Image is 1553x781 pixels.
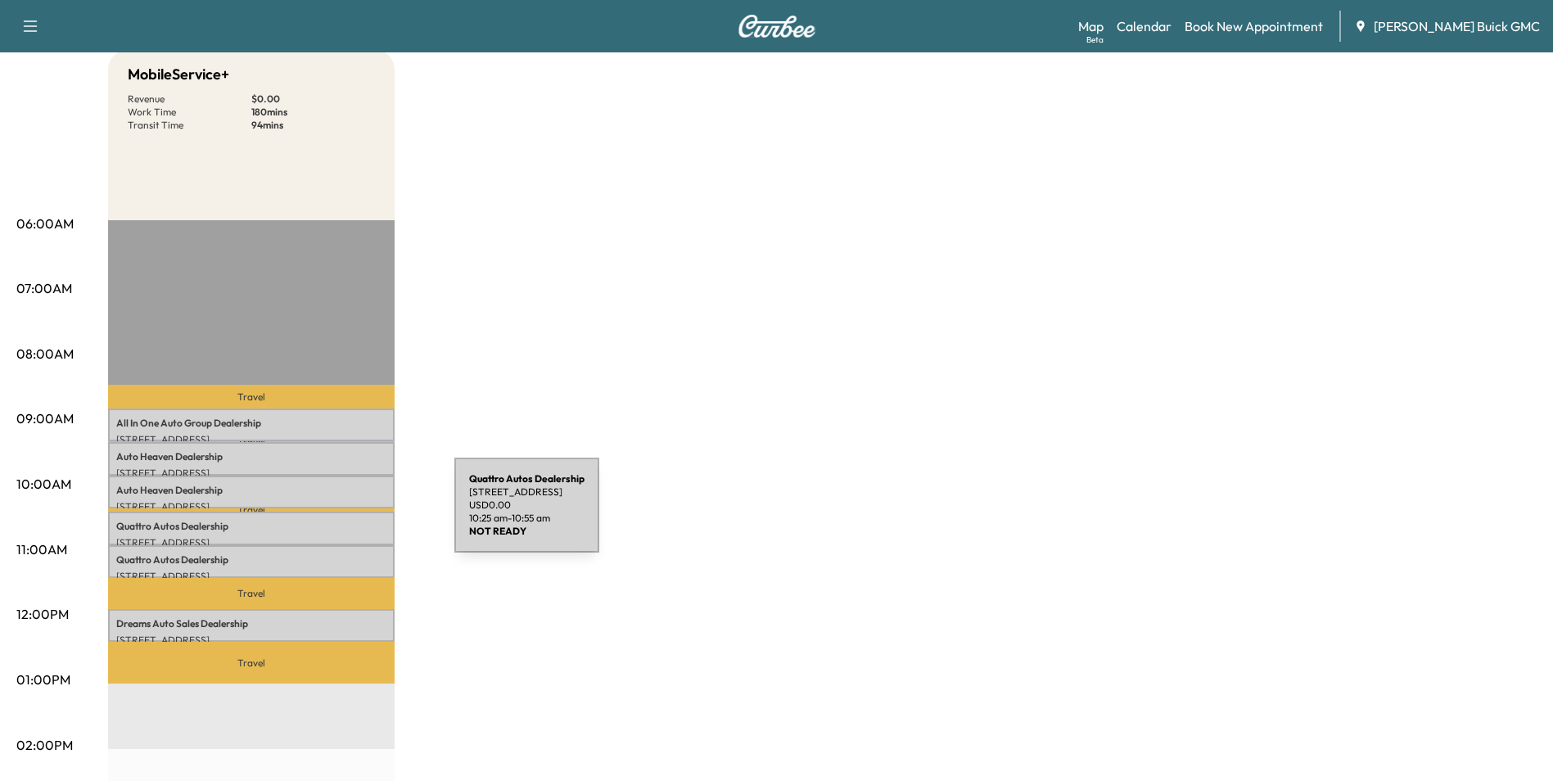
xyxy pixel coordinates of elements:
p: 08:00AM [16,344,74,363]
p: All In One Auto Group Dealership [116,417,386,430]
p: Revenue [128,93,251,106]
p: [STREET_ADDRESS] [116,433,386,446]
p: Dreams Auto Sales Dealership [116,617,386,630]
p: 180 mins [251,106,375,119]
p: 07:00AM [16,278,72,298]
p: 94 mins [251,119,375,132]
p: Quattro Autos Dealership [116,520,386,533]
p: 10:00AM [16,474,71,494]
h5: MobileService+ [128,63,229,86]
p: Travel [108,508,395,512]
span: [PERSON_NAME] Buick GMC [1374,16,1540,36]
p: $ 0.00 [251,93,375,106]
p: Travel [108,385,395,408]
p: 12:00PM [16,604,69,624]
p: Quattro Autos Dealership [116,553,386,567]
a: Calendar [1117,16,1172,36]
p: 01:00PM [16,670,70,689]
p: Transit Time [128,119,251,132]
p: 02:00PM [16,735,73,755]
p: 09:00AM [16,409,74,428]
div: Beta [1086,34,1104,46]
p: 06:00AM [16,214,74,233]
p: [STREET_ADDRESS] [116,467,386,480]
p: [STREET_ADDRESS] [116,500,386,513]
p: Travel [108,578,395,609]
p: Auto Heaven Dealership [116,450,386,463]
p: Work Time [128,106,251,119]
a: Book New Appointment [1185,16,1323,36]
img: Curbee Logo [738,15,816,38]
p: 11:00AM [16,539,67,559]
p: Travel [108,642,395,684]
p: [STREET_ADDRESS] [116,570,386,583]
p: Travel [108,441,395,442]
p: [STREET_ADDRESS] [116,634,386,647]
p: Auto Heaven Dealership [116,484,386,497]
a: MapBeta [1078,16,1104,36]
p: [STREET_ADDRESS] [116,536,386,549]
